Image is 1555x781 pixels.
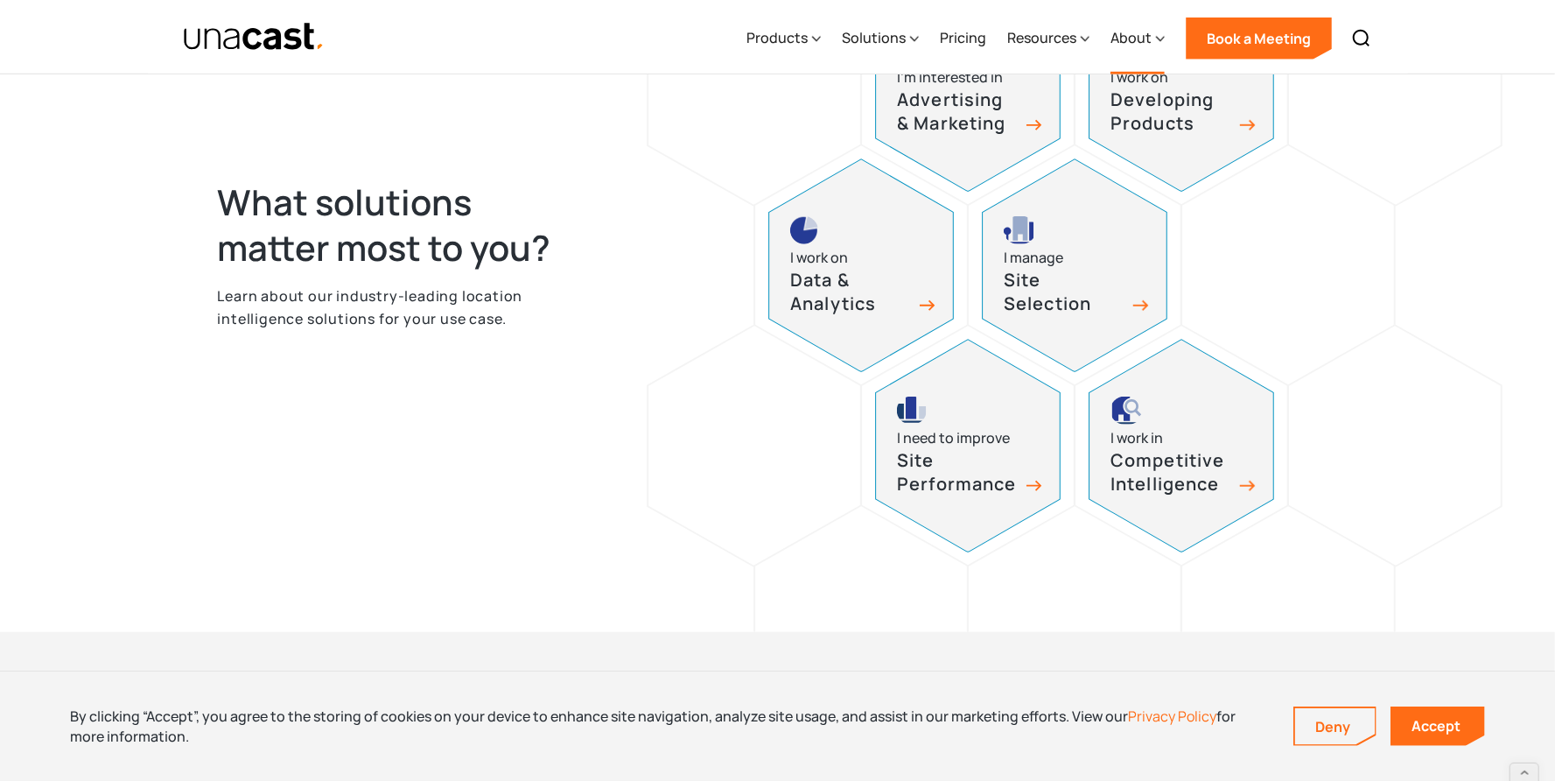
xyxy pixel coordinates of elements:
[1351,28,1372,49] img: Search icon
[897,397,927,425] img: site performance icon
[218,179,587,271] h2: What solutions matter most to you?
[1110,66,1168,89] div: I work on
[1004,246,1063,270] div: I manage
[183,22,326,53] a: home
[1007,27,1076,48] div: Resources
[1186,18,1332,60] a: Book a Meeting
[790,216,818,244] img: pie chart icon
[1110,449,1233,496] h3: Competitive Intelligence
[897,449,1019,496] h3: Site Performance
[1004,269,1126,315] h3: Site Selection
[183,22,326,53] img: Unacast text logo
[1110,88,1233,135] h3: Developing Products
[1110,27,1152,48] div: About
[1295,708,1376,745] a: Deny
[746,3,821,74] div: Products
[875,339,1061,552] a: site performance iconI need to improveSite Performance
[746,27,808,48] div: Products
[1007,3,1089,74] div: Resources
[1110,426,1163,450] div: I work in
[1089,339,1274,552] a: competitive intelligence iconI work inCompetitive Intelligence
[218,285,587,331] p: Learn about our industry-leading location intelligence solutions for your use case.
[897,66,1003,89] div: I’m interested in
[1110,3,1165,74] div: About
[897,426,1010,450] div: I need to improve
[940,3,986,74] a: Pricing
[790,269,913,315] h3: Data & Analytics
[982,158,1167,372] a: site selection icon I manageSite Selection
[1004,216,1036,244] img: site selection icon
[1390,707,1485,746] a: Accept
[842,3,919,74] div: Solutions
[1110,397,1143,425] img: competitive intelligence icon
[842,27,906,48] div: Solutions
[768,158,954,372] a: pie chart iconI work onData & Analytics
[1128,707,1216,726] a: Privacy Policy
[70,707,1267,746] div: By clicking “Accept”, you agree to the storing of cookies on your device to enhance site navigati...
[897,88,1019,135] h3: Advertising & Marketing
[790,246,848,270] div: I work on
